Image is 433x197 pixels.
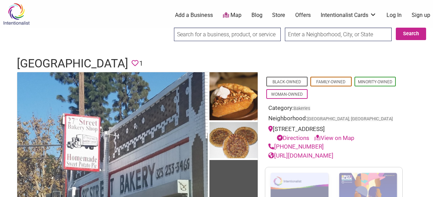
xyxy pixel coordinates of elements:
[396,28,426,40] button: Search
[251,11,262,19] a: Blog
[277,134,309,141] a: Directions
[175,11,213,19] a: Add a Business
[174,28,281,41] input: Search for a business, product, or service
[314,134,354,141] a: View on Map
[271,92,303,97] a: Woman-Owned
[272,79,301,84] a: Black-Owned
[268,114,399,125] div: Neighborhood:
[321,11,377,19] a: Intentionalist Cards
[386,11,402,19] a: Log In
[268,152,333,159] a: [URL][DOMAIN_NAME]
[268,143,324,150] a: [PHONE_NUMBER]
[285,28,392,41] input: Enter a Neighborhood, City, or State
[17,55,128,72] h1: [GEOGRAPHIC_DATA]
[316,79,346,84] a: Family-Owned
[307,117,393,121] span: [GEOGRAPHIC_DATA], [GEOGRAPHIC_DATA]
[223,11,241,19] a: Map
[293,106,310,111] a: Bakeries
[268,125,399,142] div: [STREET_ADDRESS]
[358,79,392,84] a: Minority-Owned
[412,11,430,19] a: Sign up
[268,104,399,114] div: Category:
[272,11,285,19] a: Store
[139,58,143,69] span: 1
[295,11,311,19] a: Offers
